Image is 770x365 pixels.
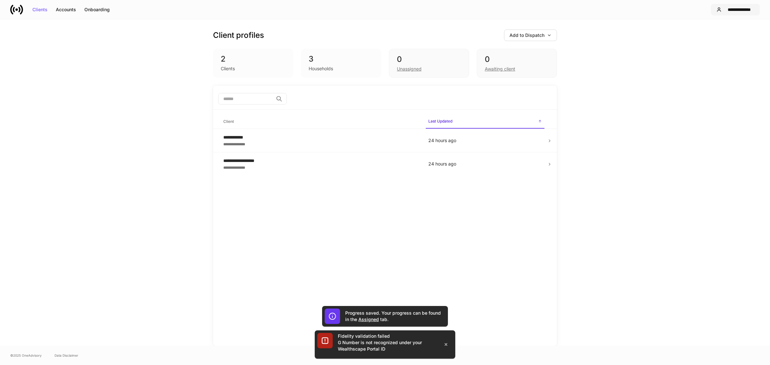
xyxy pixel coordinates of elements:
span: Last Updated [426,115,544,129]
a: Data Disclaimer [55,353,78,358]
div: Clients [221,65,235,72]
div: 2 [221,54,286,64]
button: Onboarding [80,4,114,15]
div: Unassigned [397,66,422,72]
button: Clients [28,4,52,15]
h6: Last Updated [428,118,452,124]
h3: Client profiles [213,30,264,40]
span: Client [221,115,421,128]
span: © 2025 OneAdvisory [10,353,42,358]
div: Accounts [56,7,76,12]
div: Awaiting client [485,66,515,72]
a: Assigned [358,317,379,322]
p: 24 hours ago [428,137,542,144]
button: Accounts [52,4,80,15]
div: 0Unassigned [389,49,469,78]
div: 0 [485,54,549,64]
div: G Number is not recognized under your Wealthscape Portal ID [338,339,434,352]
div: Clients [32,7,47,12]
div: Add to Dispatch [509,33,552,38]
p: 24 hours ago [428,161,542,167]
h5: Progress saved. Your progress can be found in the tab. [345,310,441,323]
div: Fidelity validation failed [338,333,434,339]
div: Onboarding [84,7,110,12]
div: 0Awaiting client [477,49,557,78]
h6: Client [223,118,234,124]
button: Add to Dispatch [504,30,557,41]
div: 0 [397,54,461,64]
div: 3 [309,54,373,64]
div: Households [309,65,333,72]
